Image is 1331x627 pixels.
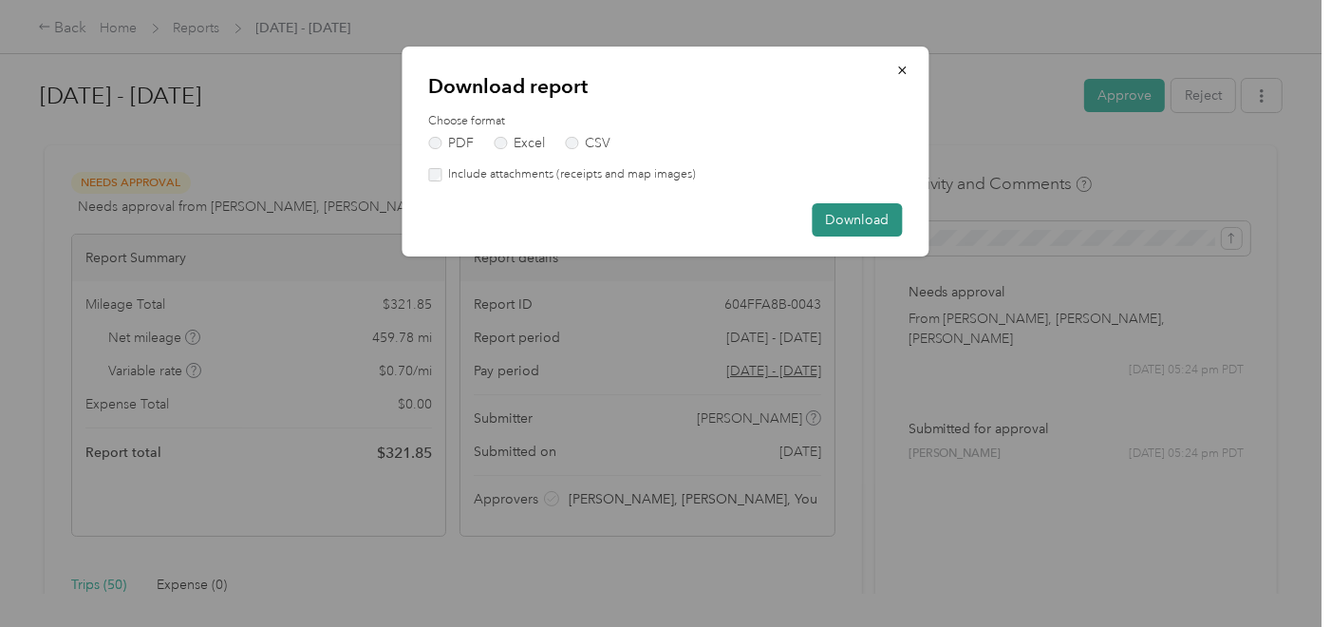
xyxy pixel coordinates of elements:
label: PDF [429,137,475,150]
iframe: Everlance-gr Chat Button Frame [1225,521,1331,627]
label: Excel [494,137,545,150]
label: Include attachments (receipts and map images) [441,166,696,183]
button: Download [813,203,903,237]
label: CSV [565,137,610,150]
label: Choose format [429,113,903,130]
p: Download report [429,73,903,100]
